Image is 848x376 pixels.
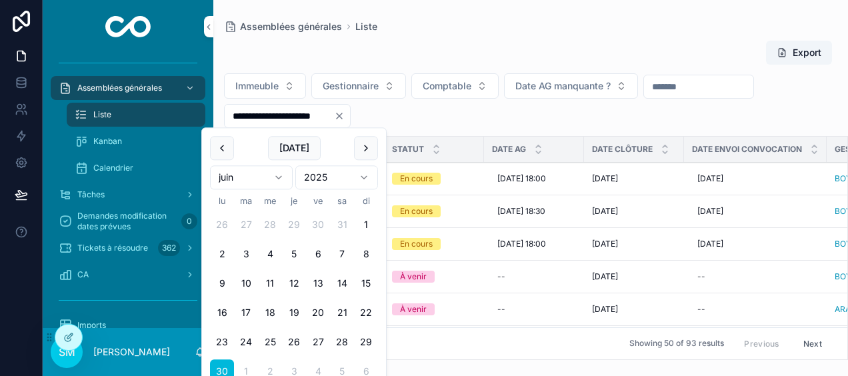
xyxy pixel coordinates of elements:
a: CA [51,263,205,287]
button: jeudi 12 juin 2025 [282,272,306,296]
a: -- [492,299,576,320]
a: -- [492,266,576,287]
span: Date AG [492,144,526,155]
span: Immeuble [235,79,279,93]
span: SM [59,344,75,360]
button: Select Button [504,73,638,99]
button: dimanche 22 juin 2025 [354,301,378,325]
a: [DATE] [592,271,676,282]
div: 0 [181,213,197,229]
div: En cours [400,238,433,250]
a: Demandes modification dates prévues0 [51,209,205,233]
button: mardi 10 juin 2025 [234,272,258,296]
span: Comptable [423,79,471,93]
span: [DATE] [697,206,723,217]
span: Tickets à résoudre [77,243,148,253]
button: Next [794,333,831,354]
th: samedi [330,195,354,207]
a: [DATE] [592,173,676,184]
button: jeudi 5 juin 2025 [282,243,306,267]
button: samedi 28 juin 2025 [330,331,354,355]
button: samedi 31 mai 2025 [330,213,354,237]
button: [DATE] [268,136,321,160]
button: Select Button [411,73,499,99]
span: Liste [93,109,111,120]
button: lundi 9 juin 2025 [210,272,234,296]
span: Statut [392,144,424,155]
button: mardi 17 juin 2025 [234,301,258,325]
button: vendredi 6 juin 2025 [306,243,330,267]
span: [DATE] [697,173,723,184]
button: jeudi 29 mai 2025 [282,213,306,237]
th: dimanche [354,195,378,207]
span: CA [77,269,89,280]
button: lundi 23 juin 2025 [210,331,234,355]
span: [DATE] 18:00 [497,173,546,184]
span: [DATE] 18:30 [497,206,545,217]
button: mercredi 18 juin 2025 [258,301,282,325]
button: samedi 21 juin 2025 [330,301,354,325]
a: Tâches [51,183,205,207]
a: Assemblées générales [224,20,342,33]
a: [DATE] [692,168,819,189]
button: mardi 24 juin 2025 [234,331,258,355]
button: samedi 7 juin 2025 [330,243,354,267]
button: vendredi 30 mai 2025 [306,213,330,237]
span: Assemblées générales [77,83,162,93]
a: À venir [392,271,476,283]
a: À venir [392,303,476,315]
a: Calendrier [67,156,205,180]
a: [DATE] [692,233,819,255]
a: En cours [392,238,476,250]
a: [DATE] [592,206,676,217]
span: Kanban [93,136,122,147]
a: Liste [355,20,377,33]
th: lundi [210,195,234,207]
span: [DATE] [592,206,618,217]
div: À venir [400,271,427,283]
button: lundi 26 mai 2025 [210,213,234,237]
span: [DATE] [592,304,618,315]
button: dimanche 8 juin 2025 [354,243,378,267]
a: Kanban [67,129,205,153]
a: [DATE] [692,201,819,222]
button: mercredi 11 juin 2025 [258,272,282,296]
a: En cours [392,205,476,217]
span: Imports [77,320,106,331]
button: jeudi 26 juin 2025 [282,331,306,355]
th: mercredi [258,195,282,207]
div: En cours [400,173,433,185]
div: 362 [158,240,180,256]
p: [PERSON_NAME] [93,345,170,359]
img: App logo [105,16,151,37]
button: jeudi 19 juin 2025 [282,301,306,325]
div: -- [697,271,705,282]
button: Clear [334,111,350,121]
span: Demandes modification dates prévues [77,211,176,232]
th: vendredi [306,195,330,207]
span: [DATE] [592,239,618,249]
span: [DATE] [697,239,723,249]
span: [DATE] [592,173,618,184]
span: Date AG manquante ? [515,79,611,93]
a: [DATE] [592,239,676,249]
th: jeudi [282,195,306,207]
a: -- [692,299,819,320]
span: Assemblées générales [240,20,342,33]
a: Liste [67,103,205,127]
button: dimanche 1 juin 2025 [354,213,378,237]
a: Imports [51,313,205,337]
span: Showing 50 of 93 results [629,339,724,349]
button: dimanche 15 juin 2025 [354,272,378,296]
span: [DATE] 18:00 [497,239,546,249]
div: scrollable content [43,53,213,328]
button: vendredi 27 juin 2025 [306,331,330,355]
div: -- [497,304,505,315]
a: [DATE] 18:00 [492,233,576,255]
button: Select Button [311,73,406,99]
button: mercredi 28 mai 2025 [258,213,282,237]
a: Assemblées générales [51,76,205,100]
span: [DATE] [592,271,618,282]
a: [DATE] 18:30 [492,201,576,222]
